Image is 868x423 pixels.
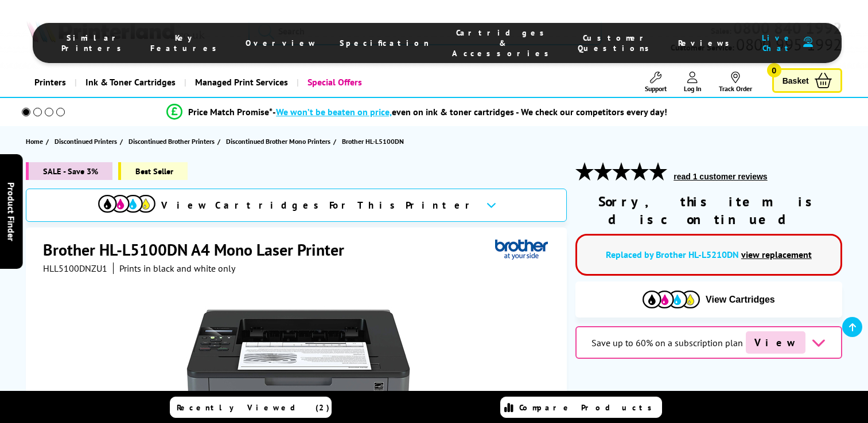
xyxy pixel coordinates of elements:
[767,63,781,77] span: 0
[297,68,371,97] a: Special Offers
[591,337,743,348] span: Save up to 60% on a subscription plan
[43,239,356,260] h1: Brother HL-L5100DN A4 Mono Laser Printer
[6,102,828,122] li: modal_Promise
[118,162,188,180] span: Best Seller
[119,263,235,274] i: Prints in black and white only
[684,84,702,93] span: Log In
[578,33,655,53] span: Customer Questions
[177,402,330,413] span: Recently Viewed (2)
[452,28,555,58] span: Cartridges & Accessories
[575,193,842,228] div: Sorry, this item is discontinued
[184,68,297,97] a: Managed Print Services
[495,239,548,260] img: Brother
[678,38,735,48] span: Reviews
[500,397,662,418] a: Compare Products
[129,135,215,147] span: Discontinued Brother Printers
[645,72,667,93] a: Support
[246,38,317,48] span: Overview
[43,263,107,274] span: HLL5100DNZU1
[170,397,332,418] a: Recently Viewed (2)
[98,195,155,213] img: cmyk-icon.svg
[6,182,17,241] span: Product Finder
[55,135,120,147] a: Discontinued Printers
[643,291,700,308] img: Cartridges
[75,68,184,97] a: Ink & Toner Cartridges
[26,135,43,147] span: Home
[61,33,127,53] span: Similar Printers
[772,68,842,93] a: Basket 0
[188,106,273,117] span: Price Match Promise*
[276,106,392,117] span: We won’t be beaten on price,
[26,162,112,180] span: SALE - Save 3%
[340,38,429,48] span: Specification
[746,331,805,354] span: View
[273,106,667,117] div: - even on ink & toner cartridges - We check our competitors every day!
[741,249,812,260] a: view replacement
[161,199,477,211] span: View Cartridges For This Printer
[783,73,809,88] span: Basket
[584,290,833,309] button: View Cartridges
[226,135,330,147] span: Discontinued Brother Mono Printers
[684,72,702,93] a: Log In
[26,135,46,147] a: Home
[226,135,333,147] a: Discontinued Brother Mono Printers
[150,33,223,53] span: Key Features
[706,295,775,305] span: View Cartridges
[719,72,752,93] a: Track Order
[85,68,176,97] span: Ink & Toner Cartridges
[342,135,407,147] a: Brother HL-L5100DN
[129,135,217,147] a: Discontinued Brother Printers
[758,33,797,53] span: Live Chat
[342,135,404,147] span: Brother HL-L5100DN
[519,402,658,413] span: Compare Products
[55,135,117,147] span: Discontinued Printers
[803,37,813,48] img: user-headset-duotone.svg
[670,171,770,182] button: read 1 customer reviews
[606,249,739,260] a: Replaced by Brother HL-L5210DN
[26,68,75,97] a: Printers
[645,84,667,93] span: Support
